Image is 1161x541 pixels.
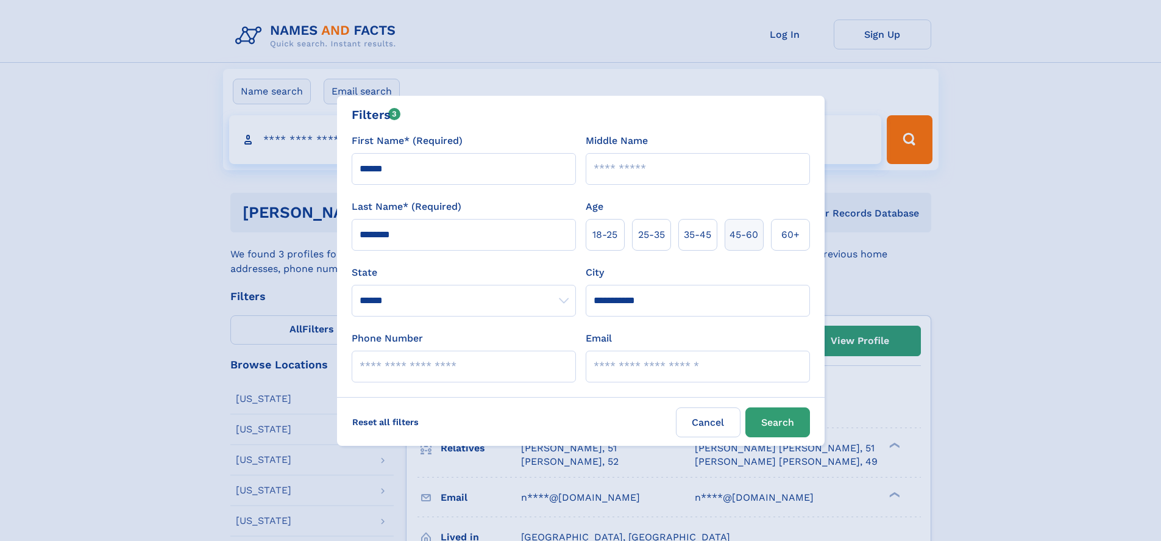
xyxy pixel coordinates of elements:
[684,228,711,242] span: 35‑45
[586,265,604,280] label: City
[352,331,423,346] label: Phone Number
[344,407,427,437] label: Reset all filters
[352,134,463,148] label: First Name* (Required)
[781,228,800,242] span: 60+
[638,228,665,242] span: 25‑35
[352,199,461,214] label: Last Name* (Required)
[586,134,648,148] label: Middle Name
[676,407,740,437] label: Cancel
[352,106,401,124] div: Filters
[586,199,603,214] label: Age
[592,228,617,242] span: 18‑25
[745,407,810,437] button: Search
[586,331,612,346] label: Email
[730,228,758,242] span: 45‑60
[352,265,576,280] label: State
